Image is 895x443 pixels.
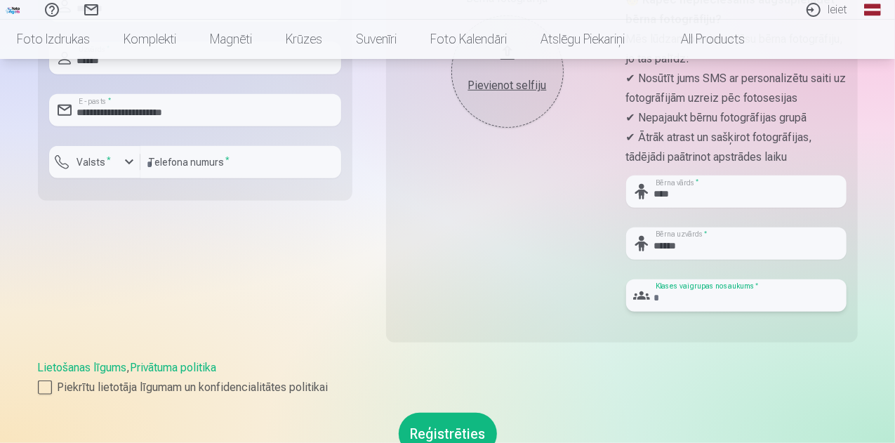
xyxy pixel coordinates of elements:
[269,20,339,59] a: Krūzes
[626,69,847,108] p: ✔ Nosūtīt jums SMS ar personalizētu saiti uz fotogrāfijām uzreiz pēc fotosesijas
[131,361,217,374] a: Privātuma politika
[339,20,413,59] a: Suvenīri
[524,20,642,59] a: Atslēgu piekariņi
[193,20,269,59] a: Magnēti
[38,359,858,396] div: ,
[626,108,847,128] p: ✔ Nepajaukt bērnu fotogrāfijas grupā
[38,361,127,374] a: Lietošanas līgums
[413,20,524,59] a: Foto kalendāri
[465,77,550,94] div: Pievienot selfiju
[451,15,564,128] button: Pievienot selfiju
[38,379,858,396] label: Piekrītu lietotāja līgumam un konfidencialitātes politikai
[49,146,140,178] button: Valsts*
[6,6,21,14] img: /fa1
[642,20,762,59] a: All products
[72,155,117,169] label: Valsts
[626,128,847,167] p: ✔ Ātrāk atrast un sašķirot fotogrāfijas, tādējādi paātrinot apstrādes laiku
[107,20,193,59] a: Komplekti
